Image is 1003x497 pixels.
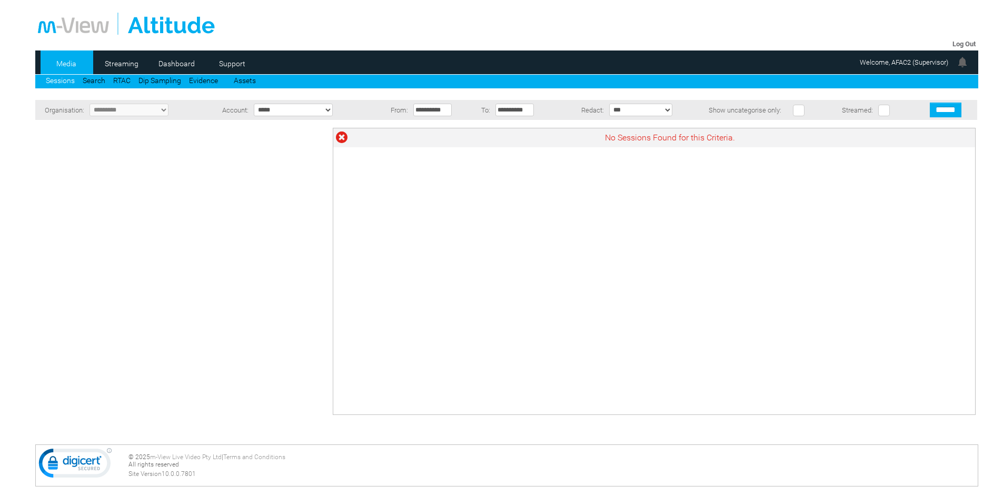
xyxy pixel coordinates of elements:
td: Account: [206,100,251,120]
a: Sessions [46,76,75,85]
a: Assets [234,76,256,85]
span: 10.0.0.7801 [162,470,196,478]
div: Site Version [128,470,975,478]
a: Media [41,56,92,72]
span: Welcome, AFAC2 (Supervisor) [860,58,948,66]
div: © 2025 | All rights reserved [128,453,975,478]
a: Search [83,76,105,85]
td: Redact: [555,100,607,120]
img: DigiCert Secured Site Seal [38,448,112,483]
a: Dashboard [151,56,202,72]
img: bell24.png [956,56,969,68]
td: Organisation: [35,100,87,120]
span: Show uncategorise only: [709,106,781,114]
a: Evidence [189,76,218,85]
a: Support [206,56,257,72]
a: Terms and Conditions [223,453,285,461]
td: To: [473,100,493,120]
a: Streaming [96,56,147,72]
a: m-View Live Video Pty Ltd [150,453,222,461]
td: From: [379,100,411,120]
a: RTAC [113,76,131,85]
span: Streamed: [842,106,873,114]
a: Log Out [952,40,976,48]
a: Dip Sampling [138,76,181,85]
span: No Sessions Found for this Criteria. [605,133,735,143]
